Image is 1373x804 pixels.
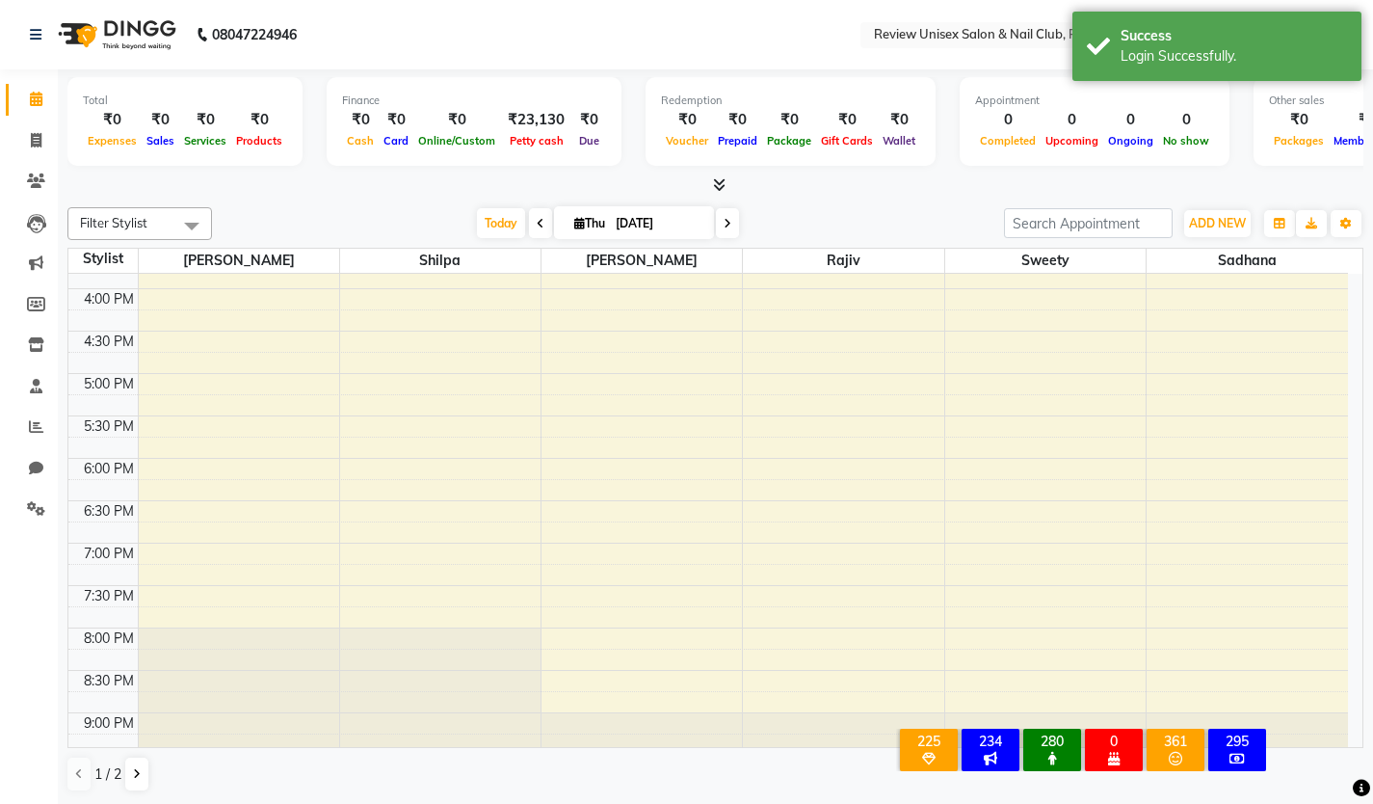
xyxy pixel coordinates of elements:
[83,134,142,147] span: Expenses
[500,109,572,131] div: ₹23,130
[231,134,287,147] span: Products
[1212,733,1262,750] div: 295
[139,249,339,273] span: [PERSON_NAME]
[1041,134,1103,147] span: Upcoming
[975,134,1041,147] span: Completed
[505,134,568,147] span: Petty cash
[80,416,138,437] div: 5:30 PM
[49,8,181,62] img: logo
[83,93,287,109] div: Total
[231,109,287,131] div: ₹0
[379,134,413,147] span: Card
[413,109,500,131] div: ₹0
[762,134,816,147] span: Package
[1004,208,1173,238] input: Search Appointment
[477,208,525,238] span: Today
[743,249,943,273] span: Rajiv
[878,134,920,147] span: Wallet
[878,109,920,131] div: ₹0
[1158,134,1214,147] span: No show
[142,134,179,147] span: Sales
[379,109,413,131] div: ₹0
[413,134,500,147] span: Online/Custom
[80,459,138,479] div: 6:00 PM
[80,629,138,649] div: 8:00 PM
[1027,733,1077,750] div: 280
[945,249,1146,273] span: Sweety
[661,93,920,109] div: Redemption
[904,733,954,750] div: 225
[965,733,1016,750] div: 234
[661,134,713,147] span: Voucher
[80,332,138,352] div: 4:30 PM
[816,109,878,131] div: ₹0
[1150,733,1201,750] div: 361
[541,249,742,273] span: [PERSON_NAME]
[1158,109,1214,131] div: 0
[569,216,610,230] span: Thu
[661,109,713,131] div: ₹0
[340,249,541,273] span: Shilpa
[80,544,138,564] div: 7:00 PM
[80,374,138,394] div: 5:00 PM
[342,109,379,131] div: ₹0
[1103,109,1158,131] div: 0
[80,586,138,606] div: 7:30 PM
[574,134,604,147] span: Due
[1121,26,1347,46] div: Success
[610,209,706,238] input: 2025-09-04
[80,713,138,734] div: 9:00 PM
[762,109,816,131] div: ₹0
[572,109,606,131] div: ₹0
[142,109,179,131] div: ₹0
[713,109,762,131] div: ₹0
[94,764,121,785] span: 1 / 2
[179,134,231,147] span: Services
[212,8,297,62] b: 08047224946
[1103,134,1158,147] span: Ongoing
[816,134,878,147] span: Gift Cards
[80,289,138,309] div: 4:00 PM
[975,109,1041,131] div: 0
[80,215,147,230] span: Filter Stylist
[342,134,379,147] span: Cash
[80,671,138,691] div: 8:30 PM
[1184,210,1251,237] button: ADD NEW
[80,501,138,522] div: 6:30 PM
[1269,109,1329,131] div: ₹0
[1147,249,1348,273] span: Sadhana
[1041,109,1103,131] div: 0
[1121,46,1347,67] div: Login Successfully.
[1189,216,1246,230] span: ADD NEW
[342,93,606,109] div: Finance
[1089,733,1139,750] div: 0
[68,249,138,269] div: Stylist
[83,109,142,131] div: ₹0
[179,109,231,131] div: ₹0
[1269,134,1329,147] span: Packages
[975,93,1214,109] div: Appointment
[713,134,762,147] span: Prepaid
